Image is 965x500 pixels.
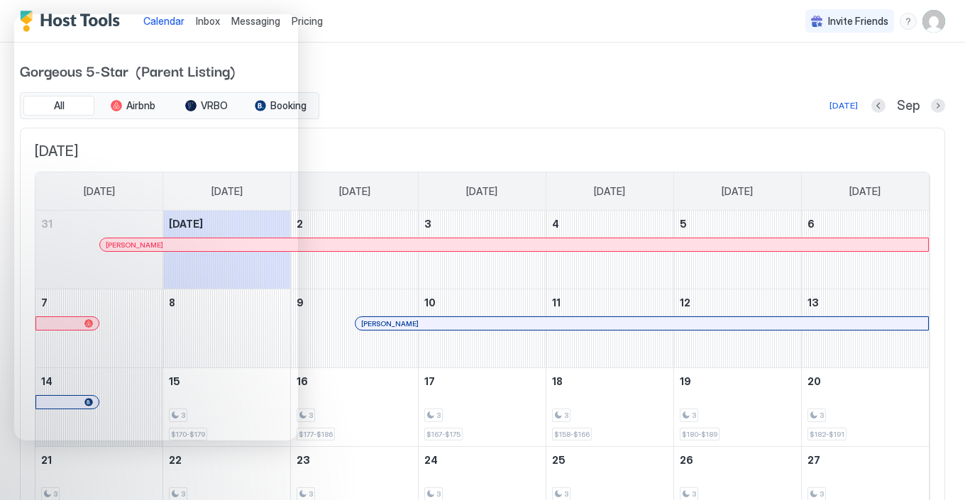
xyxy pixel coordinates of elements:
[674,211,801,237] a: September 5, 2025
[564,489,568,499] span: 3
[829,99,858,112] div: [DATE]
[546,368,673,447] td: September 18, 2025
[419,447,546,473] a: September 24, 2025
[807,375,821,387] span: 20
[680,296,690,309] span: 12
[680,218,687,230] span: 5
[674,447,801,473] a: September 26, 2025
[564,411,568,420] span: 3
[552,454,566,466] span: 25
[325,172,385,211] a: Tuesday
[802,368,929,394] a: September 20, 2025
[292,15,323,28] span: Pricing
[436,489,441,499] span: 3
[810,430,844,439] span: $182-$191
[802,289,929,316] a: September 13, 2025
[673,368,801,447] td: September 19, 2025
[546,368,673,394] a: September 18, 2025
[801,289,929,368] td: September 13, 2025
[163,447,290,473] a: September 22, 2025
[546,289,673,368] td: September 11, 2025
[546,211,673,237] a: September 4, 2025
[291,447,418,473] a: September 23, 2025
[196,13,220,28] a: Inbox
[436,411,441,420] span: 3
[546,211,673,289] td: September 4, 2025
[552,375,563,387] span: 18
[35,143,930,160] span: [DATE]
[339,185,370,198] span: [DATE]
[419,368,546,447] td: September 17, 2025
[20,11,126,32] a: Host Tools Logo
[361,319,922,328] div: [PERSON_NAME]
[231,13,280,28] a: Messaging
[722,185,753,198] span: [DATE]
[692,489,696,499] span: 3
[682,430,717,439] span: $180-$189
[419,289,546,368] td: September 10, 2025
[680,375,691,387] span: 19
[546,289,673,316] a: September 11, 2025
[692,411,696,420] span: 3
[674,289,801,316] a: September 12, 2025
[828,15,888,28] span: Invite Friends
[807,296,819,309] span: 13
[466,185,497,198] span: [DATE]
[849,185,881,198] span: [DATE]
[801,368,929,447] td: September 20, 2025
[14,14,298,440] iframe: Intercom live chat
[674,368,801,394] a: September 19, 2025
[922,10,945,33] div: User profile
[897,98,920,114] span: Sep
[594,185,625,198] span: [DATE]
[309,489,313,499] span: 3
[14,452,48,486] iframe: Intercom live chat
[424,296,436,309] span: 10
[707,172,767,211] a: Friday
[807,454,820,466] span: 27
[673,289,801,368] td: September 12, 2025
[291,368,418,394] a: September 16, 2025
[424,375,435,387] span: 17
[53,489,57,499] span: 3
[802,211,929,237] a: September 6, 2025
[673,211,801,289] td: September 5, 2025
[552,218,559,230] span: 4
[419,211,546,289] td: September 3, 2025
[309,411,313,420] span: 3
[801,211,929,289] td: September 6, 2025
[291,368,419,447] td: September 16, 2025
[419,368,546,394] a: September 17, 2025
[426,430,461,439] span: $167-$175
[297,218,303,230] span: 2
[291,211,419,289] td: September 2, 2025
[106,240,922,250] div: [PERSON_NAME]
[20,60,945,81] span: Gorgeous 5-Star (Parent Listing)
[143,13,184,28] a: Calendar
[419,211,546,237] a: September 3, 2025
[297,296,304,309] span: 9
[900,13,917,30] div: menu
[871,99,886,113] button: Previous month
[807,218,815,230] span: 6
[361,319,419,328] span: [PERSON_NAME]
[820,411,824,420] span: 3
[291,289,418,316] a: September 9, 2025
[680,454,693,466] span: 26
[580,172,639,211] a: Thursday
[297,375,308,387] span: 16
[299,430,333,439] span: $177-$186
[424,454,438,466] span: 24
[181,489,185,499] span: 3
[452,172,512,211] a: Wednesday
[424,218,431,230] span: 3
[35,447,162,473] a: September 21, 2025
[291,289,419,368] td: September 9, 2025
[802,447,929,473] a: September 27, 2025
[554,430,590,439] span: $158-$166
[169,454,182,466] span: 22
[827,97,860,114] button: [DATE]
[835,172,895,211] a: Saturday
[546,447,673,473] a: September 25, 2025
